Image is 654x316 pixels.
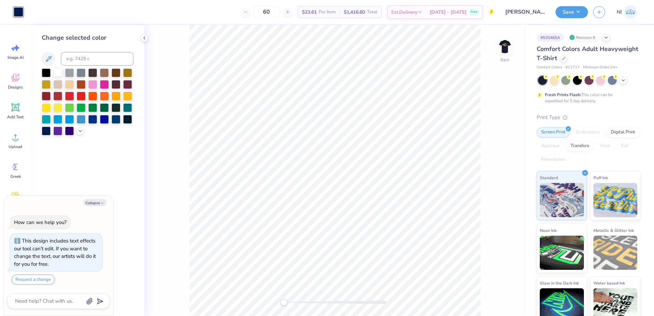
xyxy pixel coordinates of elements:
span: Water based Ink [593,279,625,287]
span: Puff Ink [593,174,608,181]
span: Per Item [319,9,336,16]
button: Request a change [12,275,55,285]
span: Add Text [7,114,24,120]
div: Rhinestones [537,155,570,165]
span: Image AI [8,55,24,60]
input: Untitled Design [500,5,550,19]
div: Accessibility label [280,299,287,306]
span: Neon Ink [540,227,557,234]
img: Back [498,40,512,53]
span: Est. Delivery [391,9,417,16]
span: NI [617,8,622,16]
div: Applique [537,141,564,151]
button: Save [555,6,588,18]
span: Minimum Order: 24 + [583,65,617,70]
span: Comfort Colors [537,65,562,70]
span: Greek [10,174,21,179]
div: This design includes text effects our tool can't edit. If you want to change the text, our artist... [14,237,96,267]
div: Revision 8 [567,33,599,42]
div: # 520465A [537,33,564,42]
span: Designs [8,84,23,90]
span: Glow in the Dark Ink [540,279,579,287]
img: Metallic & Glitter Ink [593,236,638,270]
input: e.g. 7428 c [61,52,133,66]
img: Nicole Isabelle Dimla [624,5,637,19]
span: Total [367,9,377,16]
strong: Fresh Prints Flash: [545,92,581,97]
div: Embroidery [572,127,604,137]
div: Vinyl [596,141,615,151]
span: [DATE] - [DATE] [430,9,467,16]
span: $23.61 [302,9,317,16]
span: # C1717 [565,65,580,70]
div: Foil [617,141,633,151]
img: Puff Ink [593,183,638,217]
input: – – [253,6,280,18]
span: Metallic & Glitter Ink [593,227,634,234]
button: Collapse [83,199,106,206]
div: Digital Print [606,127,640,137]
div: This color can be expedited for 5 day delivery. [545,92,629,104]
img: Neon Ink [540,236,584,270]
div: Transfers [566,141,593,151]
span: $1,416.60 [344,9,365,16]
span: Upload [9,144,22,149]
div: Back [500,57,509,63]
div: How can we help you? [14,219,67,226]
div: Change selected color [42,33,133,42]
img: Standard [540,183,584,217]
div: Screen Print [537,127,570,137]
div: Print Type [537,114,640,121]
a: NI [614,5,640,19]
span: Standard [540,174,558,181]
span: Comfort Colors Adult Heavyweight T-Shirt [537,45,638,62]
span: Free [471,10,477,14]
